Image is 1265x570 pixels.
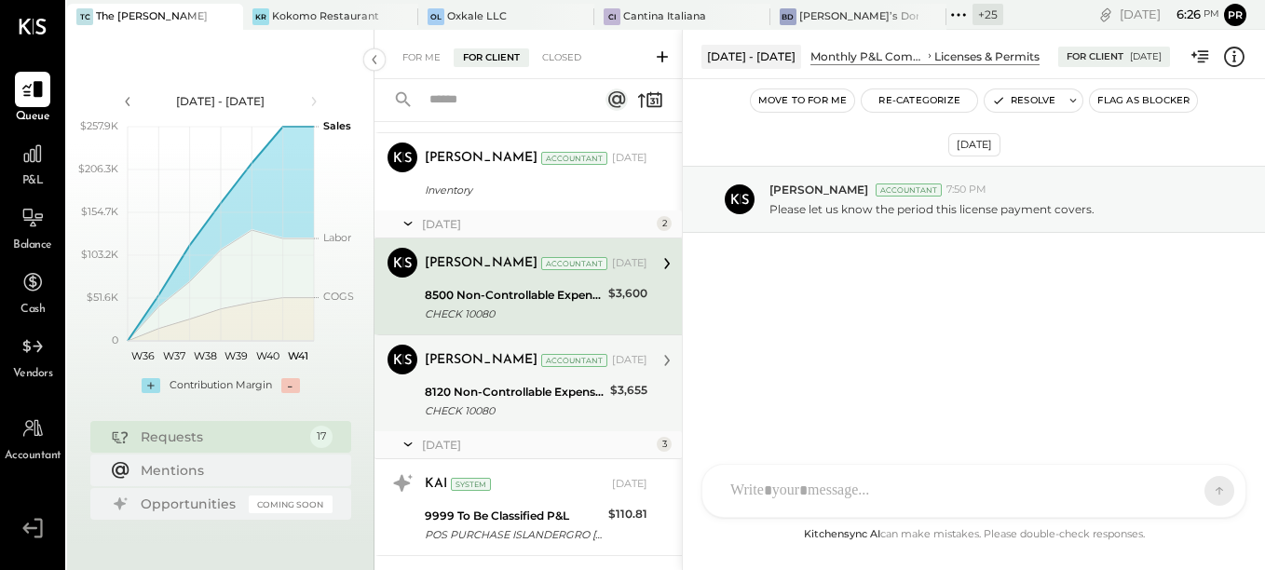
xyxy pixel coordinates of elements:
[612,477,647,492] div: [DATE]
[1120,6,1219,23] div: [DATE]
[112,333,118,346] text: 0
[13,366,53,383] span: Vendors
[425,149,537,168] div: [PERSON_NAME]
[422,216,652,232] div: [DATE]
[255,349,279,362] text: W40
[323,290,354,303] text: COGS
[533,48,591,67] div: Closed
[425,351,537,370] div: [PERSON_NAME]
[5,448,61,465] span: Accountant
[13,237,52,254] span: Balance
[224,349,248,362] text: W39
[623,9,706,24] div: Cantina Italiana
[1130,50,1162,63] div: [DATE]
[16,109,50,126] span: Queue
[657,437,672,452] div: 3
[541,257,607,270] div: Accountant
[946,183,986,197] span: 7:50 PM
[810,48,925,64] div: Monthly P&L Comparison
[604,8,620,25] div: CI
[1,411,64,465] a: Accountant
[141,427,301,446] div: Requests
[272,9,379,24] div: Kokomo Restaurant
[1204,7,1219,20] span: pm
[425,305,603,323] div: CHECK 10080
[1,265,64,319] a: Cash
[80,119,118,132] text: $257.9K
[862,89,977,112] button: Re-Categorize
[323,119,351,132] text: Sales
[87,291,118,304] text: $51.6K
[610,381,647,400] div: $3,655
[81,205,118,218] text: $154.7K
[78,162,118,175] text: $206.3K
[76,8,93,25] div: TC
[1096,5,1115,24] div: copy link
[252,8,269,25] div: KR
[751,89,855,112] button: Move to for me
[1224,4,1246,26] button: Pr
[447,9,507,24] div: Oxkale LLC
[20,302,45,319] span: Cash
[170,378,272,393] div: Contribution Margin
[451,478,491,491] div: System
[281,378,300,393] div: -
[1,200,64,254] a: Balance
[142,378,160,393] div: +
[22,173,44,190] span: P&L
[288,349,308,362] text: W41
[769,201,1095,217] p: Please let us know the period this license payment covers.
[425,181,642,199] div: Inventory
[425,401,605,420] div: CHECK 10080
[541,354,607,367] div: Accountant
[1163,6,1201,23] span: 6 : 26
[1,329,64,383] a: Vendors
[422,437,652,453] div: [DATE]
[131,349,155,362] text: W36
[141,495,239,513] div: Opportunities
[428,8,444,25] div: OL
[608,505,647,523] div: $110.81
[780,8,796,25] div: BD
[612,256,647,271] div: [DATE]
[193,349,216,362] text: W38
[163,349,185,362] text: W37
[142,93,300,109] div: [DATE] - [DATE]
[948,133,1000,156] div: [DATE]
[701,45,801,68] div: [DATE] - [DATE]
[96,9,208,24] div: The [PERSON_NAME]
[1,72,64,126] a: Queue
[612,353,647,368] div: [DATE]
[249,495,333,513] div: Coming Soon
[608,284,647,303] div: $3,600
[323,231,351,244] text: Labor
[425,286,603,305] div: 8500 Non-Controllable Expenses:Licenses & Permits
[657,216,672,231] div: 2
[934,48,1040,64] div: Licenses & Permits
[799,9,918,24] div: [PERSON_NAME]’s Donuts
[541,152,607,165] div: Accountant
[1067,50,1123,63] div: For Client
[876,183,942,197] div: Accountant
[973,4,1003,25] div: + 25
[393,48,450,67] div: For Me
[985,89,1063,112] button: Resolve
[1090,89,1197,112] button: Flag as Blocker
[81,248,118,261] text: $103.2K
[141,461,323,480] div: Mentions
[425,254,537,273] div: [PERSON_NAME]
[425,383,605,401] div: 8120 Non-Controllable Expenses:Occupancy:Utilities
[612,151,647,166] div: [DATE]
[425,475,447,494] div: KAI
[425,525,603,544] div: POS PURCHASE ISLANDERGRO [GEOGRAPHIC_DATA][PERSON_NAME] [GEOGRAPHIC_DATA] [GEOGRAPHIC_DATA] 69423...
[310,426,333,448] div: 17
[425,507,603,525] div: 9999 To Be Classified P&L
[769,182,868,197] span: [PERSON_NAME]
[1,136,64,190] a: P&L
[454,48,529,67] div: For Client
